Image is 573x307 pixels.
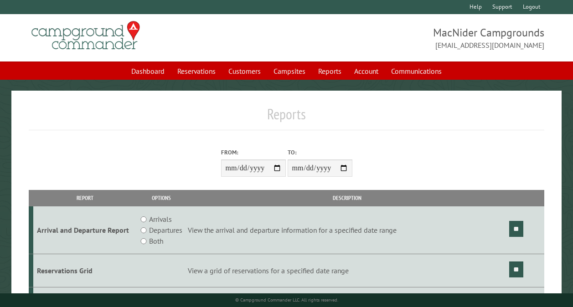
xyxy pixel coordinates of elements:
label: To: [288,148,352,157]
label: Arrivals [149,214,172,225]
a: Communications [386,62,447,80]
a: Account [349,62,384,80]
a: Reservations [172,62,221,80]
img: Campground Commander [29,18,143,53]
td: View the arrival and departure information for a specified date range [186,206,508,254]
span: MacNider Campgrounds [EMAIL_ADDRESS][DOMAIN_NAME] [287,25,545,51]
label: Departures [149,225,182,235]
small: © Campground Commander LLC. All rights reserved. [235,297,338,303]
h1: Reports [29,105,544,130]
a: Campsites [268,62,311,80]
th: Options [136,190,186,206]
a: Customers [223,62,266,80]
td: View a grid of reservations for a specified date range [186,254,508,287]
th: Report [33,190,137,206]
label: From: [221,148,286,157]
td: Arrival and Departure Report [33,206,137,254]
a: Dashboard [126,62,170,80]
td: Reservations Grid [33,254,137,287]
a: Reports [313,62,347,80]
label: Both [149,235,163,246]
th: Description [186,190,508,206]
